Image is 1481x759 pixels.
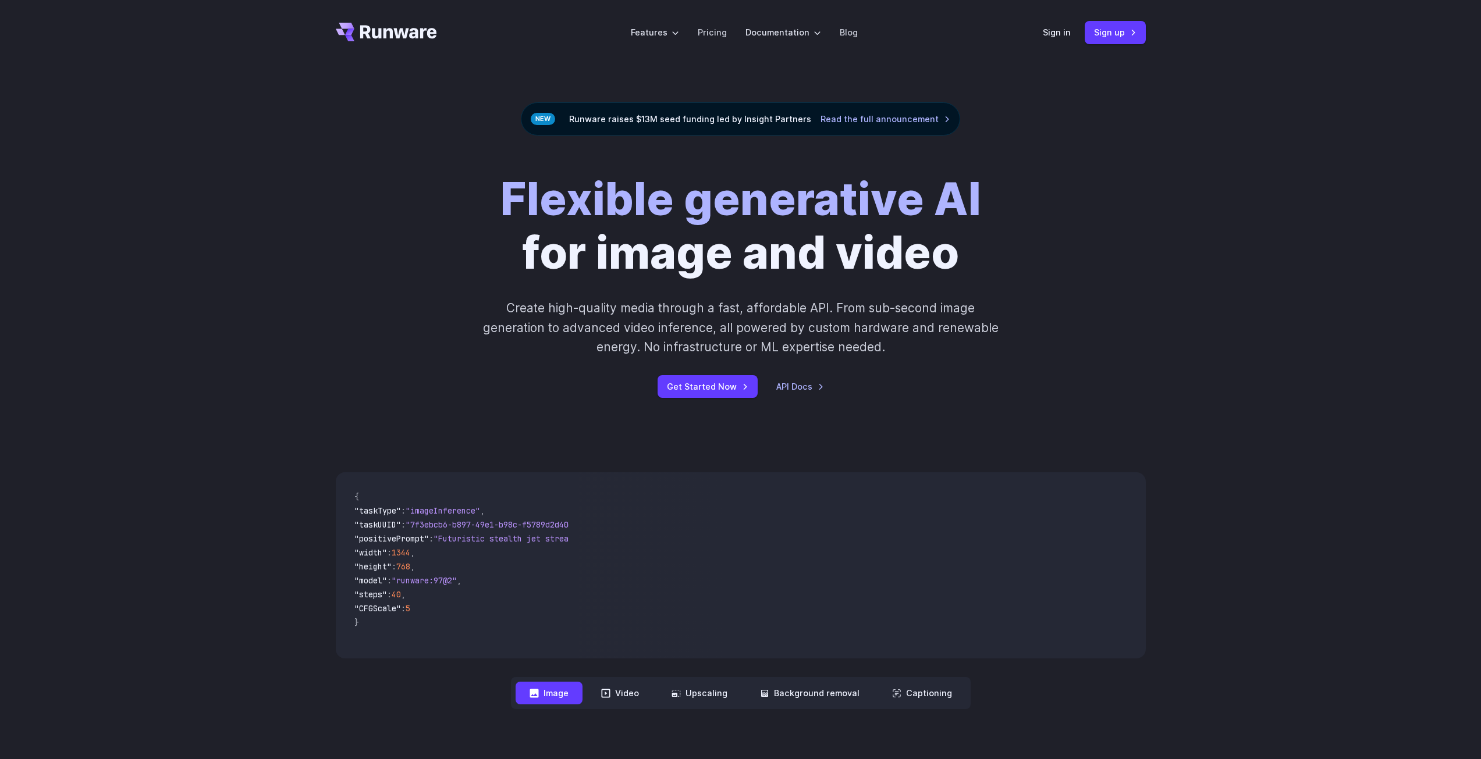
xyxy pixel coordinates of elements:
[429,533,434,544] span: :
[387,589,392,600] span: :
[745,26,821,39] label: Documentation
[658,682,741,704] button: Upscaling
[410,547,415,558] span: ,
[354,547,387,558] span: "width"
[401,519,406,530] span: :
[587,682,653,704] button: Video
[354,505,401,516] span: "taskType"
[481,298,1000,357] p: Create high-quality media through a fast, affordable API. From sub-second image generation to adv...
[1085,21,1146,44] a: Sign up
[480,505,485,516] span: ,
[336,23,437,41] a: Go to /
[387,547,392,558] span: :
[434,533,857,544] span: "Futuristic stealth jet streaking through a neon-lit cityscape with glowing purple exhaust"
[392,561,396,572] span: :
[878,682,966,704] button: Captioning
[457,575,461,586] span: ,
[821,112,950,126] a: Read the full announcement
[354,533,429,544] span: "positivePrompt"
[1043,26,1071,39] a: Sign in
[840,26,858,39] a: Blog
[387,575,392,586] span: :
[500,173,981,280] h1: for image and video
[392,547,410,558] span: 1344
[401,603,406,614] span: :
[776,380,824,393] a: API Docs
[354,561,392,572] span: "height"
[354,575,387,586] span: "model"
[521,102,960,136] div: Runware raises $13M seed funding led by Insight Partners
[406,519,583,530] span: "7f3ebcb6-b897-49e1-b98c-f5789d2d40d7"
[698,26,727,39] a: Pricing
[392,575,457,586] span: "runware:97@2"
[500,172,981,226] strong: Flexible generative AI
[354,491,359,502] span: {
[516,682,583,704] button: Image
[631,26,679,39] label: Features
[354,519,401,530] span: "taskUUID"
[406,603,410,614] span: 5
[410,561,415,572] span: ,
[746,682,873,704] button: Background removal
[406,505,480,516] span: "imageInference"
[396,561,410,572] span: 768
[401,505,406,516] span: :
[354,603,401,614] span: "CFGScale"
[392,589,401,600] span: 40
[401,589,406,600] span: ,
[354,617,359,628] span: }
[354,589,387,600] span: "steps"
[658,375,758,398] a: Get Started Now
